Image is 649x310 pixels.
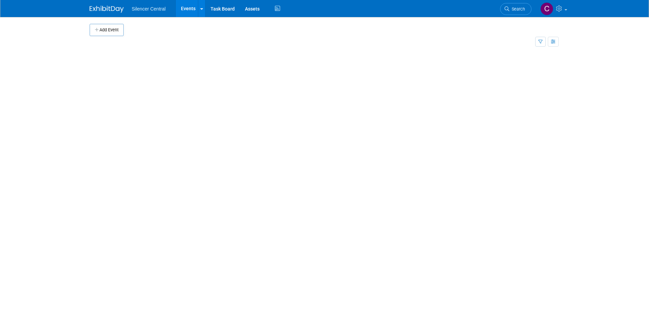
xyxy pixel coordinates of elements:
span: Silencer Central [132,6,166,12]
img: Cade Cox [540,2,553,15]
span: Search [509,6,525,12]
a: Search [500,3,531,15]
button: Add Event [90,24,124,36]
img: ExhibitDay [90,6,124,13]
